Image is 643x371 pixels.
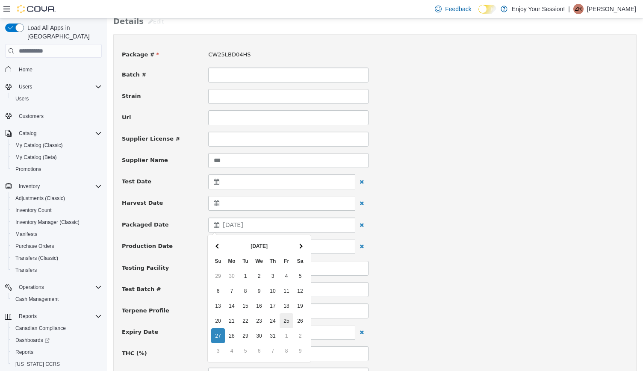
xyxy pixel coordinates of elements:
[15,166,41,173] span: Promotions
[101,33,144,39] span: CW25LBD04HS
[15,128,102,138] span: Catalog
[173,295,186,310] td: 25
[145,265,159,280] td: 9
[173,235,186,250] th: Fr
[173,310,186,325] td: 1
[12,347,37,357] a: Reports
[568,4,570,14] p: |
[12,217,102,227] span: Inventory Manager (Classic)
[15,311,40,321] button: Reports
[12,164,102,174] span: Promotions
[9,151,105,163] button: My Catalog (Beta)
[15,311,102,321] span: Reports
[573,4,584,14] div: Zoe Reid
[9,334,105,346] a: Dashboards
[12,140,66,150] a: My Catalog (Classic)
[9,216,105,228] button: Inventory Manager (Classic)
[12,294,102,304] span: Cash Management
[15,181,56,188] span: Harvest Date
[12,359,63,369] a: [US_STATE] CCRS
[186,325,200,340] td: 9
[9,93,105,105] button: Users
[12,205,55,215] a: Inventory Count
[9,293,105,305] button: Cash Management
[12,152,102,162] span: My Catalog (Beta)
[104,325,118,340] td: 3
[173,280,186,295] td: 18
[9,228,105,240] button: Manifests
[12,164,45,174] a: Promotions
[15,243,54,250] span: Purchase Orders
[15,224,66,231] span: Production Date
[159,265,173,280] td: 10
[118,250,132,265] td: 30
[15,219,80,226] span: Inventory Manager (Classic)
[12,94,32,104] a: Users
[9,240,105,252] button: Purchase Orders
[9,163,105,175] button: Promotions
[15,282,102,292] span: Operations
[104,235,118,250] th: Su
[9,264,105,276] button: Transfers
[19,313,37,320] span: Reports
[15,181,43,191] button: Inventory
[15,337,50,344] span: Dashboards
[132,295,145,310] td: 22
[2,110,105,122] button: Customers
[15,282,47,292] button: Operations
[15,95,29,102] span: Users
[173,325,186,340] td: 8
[9,322,105,334] button: Canadian Compliance
[159,235,173,250] th: Th
[145,235,159,250] th: We
[186,265,200,280] td: 12
[15,111,102,121] span: Customers
[12,94,102,104] span: Users
[12,241,58,251] a: Purchase Orders
[15,268,54,274] span: Test Batch #
[15,138,61,145] span: Supplier Name
[118,280,132,295] td: 14
[132,235,145,250] th: Tu
[12,140,102,150] span: My Catalog (Classic)
[12,241,102,251] span: Purchase Orders
[132,280,145,295] td: 15
[145,295,159,310] td: 23
[15,207,52,214] span: Inventory Count
[17,5,56,13] img: Cova
[575,4,582,14] span: ZR
[12,217,83,227] a: Inventory Manager (Classic)
[186,250,200,265] td: 5
[15,117,73,124] span: Supplier License #
[12,253,102,263] span: Transfers (Classic)
[12,294,62,304] a: Cash Management
[104,250,118,265] td: 29
[159,250,173,265] td: 3
[15,53,39,59] span: Batch #
[118,235,132,250] th: Mo
[104,265,118,280] td: 6
[15,361,60,368] span: [US_STATE] CCRS
[9,192,105,204] button: Adjustments (Classic)
[15,128,40,138] button: Catalog
[12,265,102,275] span: Transfers
[173,265,186,280] td: 11
[118,310,132,325] td: 28
[15,33,52,39] span: Package #
[9,204,105,216] button: Inventory Count
[145,280,159,295] td: 16
[186,235,200,250] th: Sa
[12,323,102,333] span: Canadian Compliance
[15,154,57,161] span: My Catalog (Beta)
[186,310,200,325] td: 2
[2,127,105,139] button: Catalog
[15,332,40,338] span: THC (%)
[9,252,105,264] button: Transfers (Classic)
[15,96,24,102] span: Url
[19,183,40,190] span: Inventory
[2,81,105,93] button: Users
[15,289,62,295] span: Terpene Profile
[15,203,62,209] span: Packaged Date
[159,325,173,340] td: 7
